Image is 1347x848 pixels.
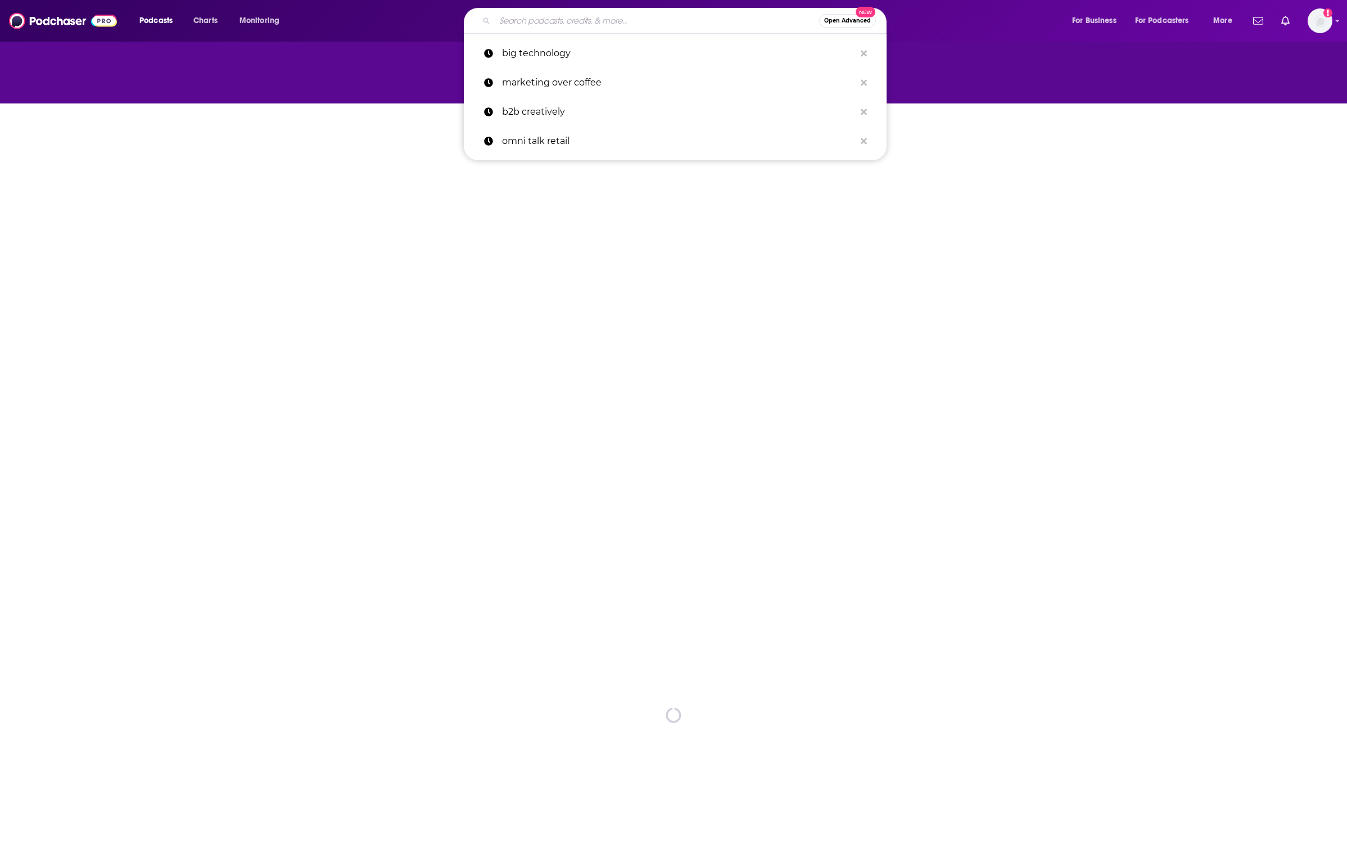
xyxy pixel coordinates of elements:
span: Podcasts [139,13,173,29]
div: Search podcasts, credits, & more... [474,8,897,34]
a: Show notifications dropdown [1277,11,1294,30]
button: open menu [132,12,187,30]
span: For Podcasters [1135,13,1189,29]
span: Open Advanced [824,18,871,24]
p: big technology [502,39,855,68]
img: Podchaser - Follow, Share and Rate Podcasts [9,10,117,31]
button: open menu [1128,12,1205,30]
a: Show notifications dropdown [1249,11,1268,30]
button: open menu [1205,12,1246,30]
span: Logged in as hannahlee98 [1308,8,1332,33]
a: omni talk retail [464,127,887,156]
input: Search podcasts, credits, & more... [495,12,819,30]
p: b2b creatively [502,97,855,127]
span: New [856,7,876,17]
svg: Add a profile image [1323,8,1332,17]
span: Monitoring [239,13,279,29]
p: marketing over coffee [502,68,855,97]
button: Show profile menu [1308,8,1332,33]
img: User Profile [1308,8,1332,33]
span: Charts [193,13,218,29]
button: Open AdvancedNew [819,14,876,28]
a: Charts [186,12,224,30]
button: open menu [232,12,294,30]
p: omni talk retail [502,127,855,156]
span: For Business [1072,13,1117,29]
a: big technology [464,39,887,68]
a: marketing over coffee [464,68,887,97]
span: More [1213,13,1232,29]
a: b2b creatively [464,97,887,127]
button: open menu [1064,12,1131,30]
